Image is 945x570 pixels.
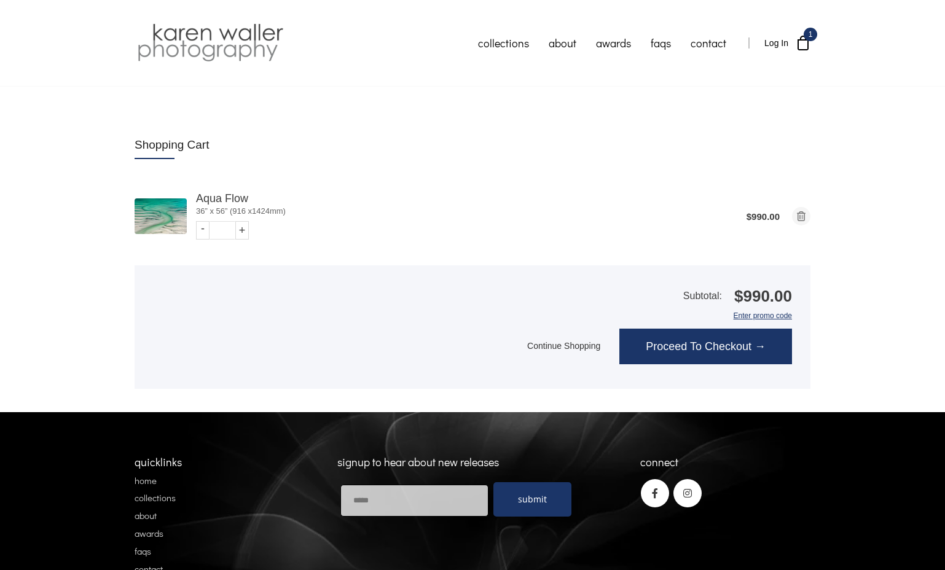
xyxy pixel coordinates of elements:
[619,329,792,364] a: Proceed To Checkout →
[734,287,792,305] span: $990.00
[747,212,792,221] span: $990.00
[135,455,182,469] span: quicklinks
[135,139,810,160] h3: Shopping Cart
[235,221,249,240] a: +
[764,38,788,48] span: Log In
[514,329,613,363] a: Continue Shopping
[539,28,586,58] a: about
[734,311,792,320] a: Enter promo code
[196,192,248,205] a: Aqua Flow
[196,221,210,240] a: -
[135,491,176,504] a: collections
[135,509,157,521] a: about
[340,485,489,517] input: Email
[135,545,151,557] a: faqs
[586,28,641,58] a: awards
[804,28,817,41] span: 1
[641,28,681,58] a: faqs
[640,455,678,469] span: connect
[468,28,539,58] a: collections
[493,482,571,517] a: submit
[681,28,736,58] a: contact
[196,207,737,215] span: 36” x 56” (916 x1424mm)
[135,474,157,486] a: home
[135,21,286,64] img: Karen Waller Photography
[683,287,722,305] span: Subtotal:
[135,527,163,539] a: awards
[337,455,499,469] span: signup to hear about new releases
